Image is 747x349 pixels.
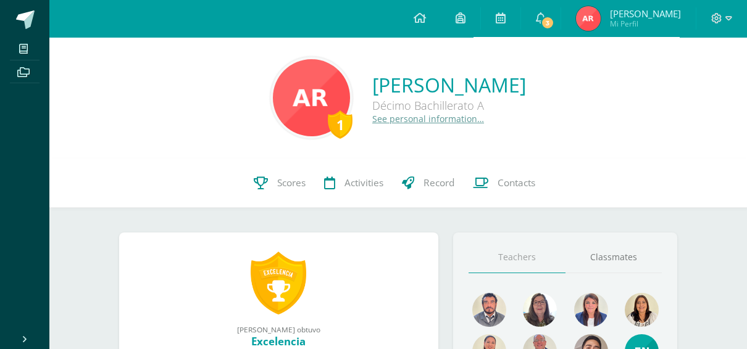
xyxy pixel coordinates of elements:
[576,6,601,31] img: c9bcb59223d60cba950dd4d66ce03bcc.png
[523,293,557,327] img: a4871f238fc6f9e1d7ed418e21754428.png
[424,176,454,189] span: Record
[610,18,681,29] span: Mi Perfil
[244,158,315,208] a: Scores
[315,158,393,208] a: Activities
[372,113,484,125] a: See personal information…
[277,176,306,189] span: Scores
[372,72,526,98] a: [PERSON_NAME]
[344,176,383,189] span: Activities
[328,110,353,139] div: 1
[541,16,554,30] span: 3
[273,59,350,136] img: faf5f5a2b7fe227ccba25f5665de0820.png
[469,242,565,273] a: Teachers
[393,158,464,208] a: Record
[131,324,427,334] div: [PERSON_NAME] obtuvo
[574,293,608,327] img: aefa6dbabf641819c41d1760b7b82962.png
[472,293,506,327] img: bd51737d0f7db0a37ff170fbd9075162.png
[625,293,659,327] img: 876c69fb502899f7a2bc55a9ba2fa0e7.png
[498,176,535,189] span: Contacts
[372,98,526,113] div: Décimo Bachillerato A
[464,158,545,208] a: Contacts
[565,242,662,273] a: Classmates
[610,7,681,20] span: [PERSON_NAME]
[131,334,427,348] div: Excelencia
